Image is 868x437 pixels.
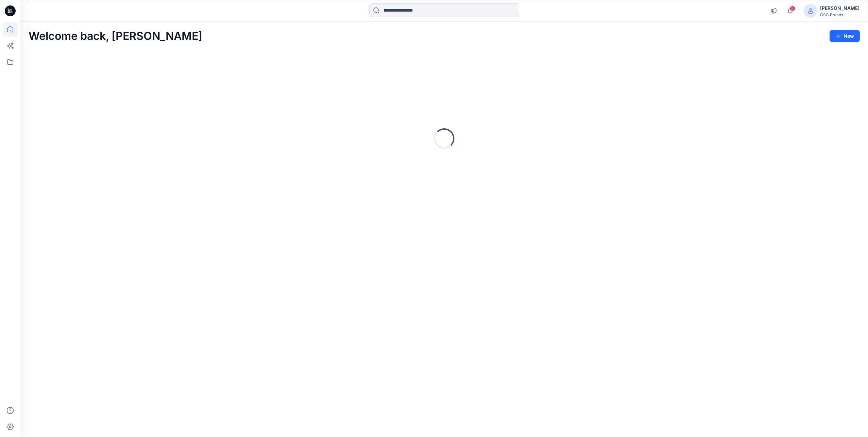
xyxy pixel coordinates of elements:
[830,30,860,42] button: New
[790,6,795,11] span: 5
[29,30,202,43] h2: Welcome back, [PERSON_NAME]
[820,12,859,17] div: CSC Brands
[820,4,859,12] div: [PERSON_NAME]
[808,8,813,14] svg: avatar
